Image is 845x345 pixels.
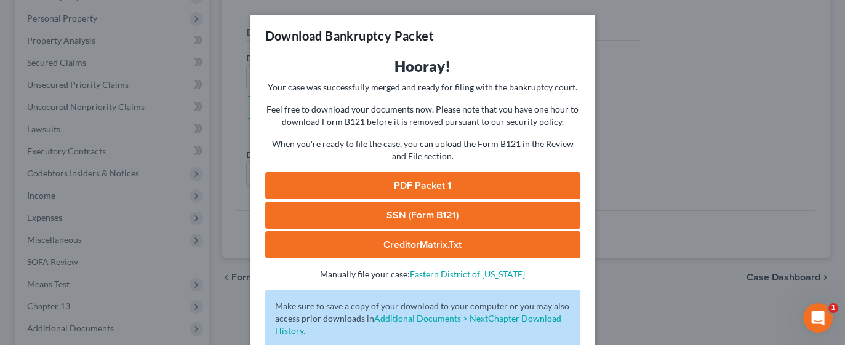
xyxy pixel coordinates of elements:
[803,303,833,333] iframe: Intercom live chat
[265,103,580,128] p: Feel free to download your documents now. Please note that you have one hour to download Form B12...
[265,172,580,199] a: PDF Packet 1
[265,202,580,229] a: SSN (Form B121)
[410,269,525,279] a: Eastern District of [US_STATE]
[265,57,580,76] h3: Hooray!
[265,268,580,280] p: Manually file your case:
[828,303,838,313] span: 1
[265,81,580,93] p: Your case was successfully merged and ready for filing with the bankruptcy court.
[265,231,580,258] a: CreditorMatrix.txt
[265,138,580,162] p: When you're ready to file the case, you can upload the Form B121 in the Review and File section.
[265,27,434,44] h3: Download Bankruptcy Packet
[275,300,571,337] p: Make sure to save a copy of your download to your computer or you may also access prior downloads in
[275,313,561,336] a: Additional Documents > NextChapter Download History.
